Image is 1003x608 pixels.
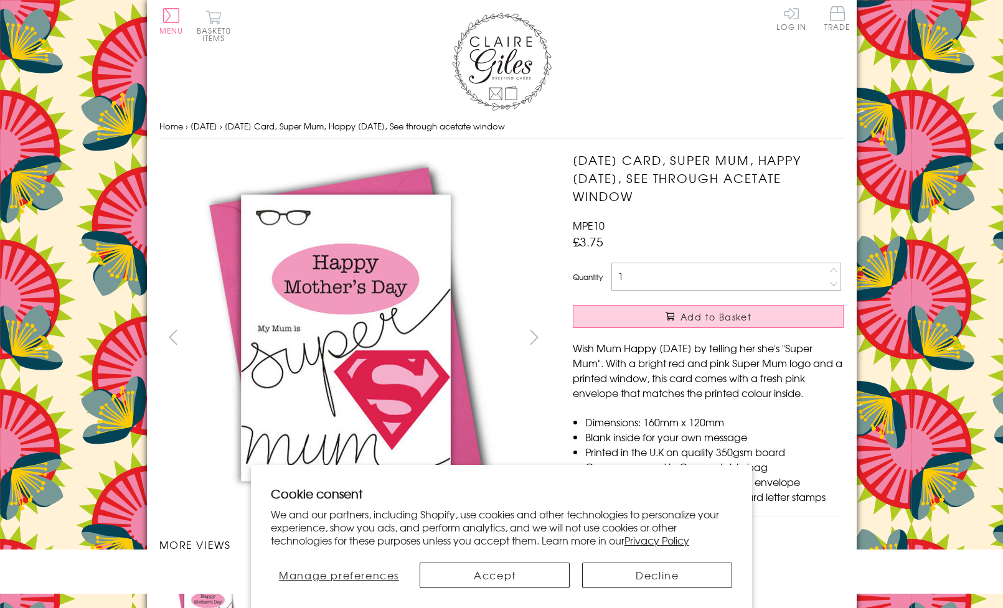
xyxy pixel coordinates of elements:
[225,120,505,132] span: [DATE] Card, Super Mum, Happy [DATE], See through acetate window
[220,120,222,132] span: ›
[776,6,806,30] a: Log In
[624,533,689,548] a: Privacy Policy
[271,563,408,588] button: Manage preferences
[585,444,844,459] li: Printed in the U.K on quality 350gsm board
[582,563,732,588] button: Decline
[573,305,844,328] button: Add to Basket
[279,568,399,582] span: Manage preferences
[191,120,217,132] a: [DATE]
[824,6,850,33] a: Trade
[520,323,548,351] button: next
[680,311,751,323] span: Add to Basket
[159,8,184,34] button: Menu
[585,459,844,474] li: Comes wrapped in Compostable bag
[824,6,850,30] span: Trade
[159,151,532,525] img: Mother's Day Card, Super Mum, Happy Mother's Day, See through acetate window
[271,508,733,546] p: We and our partners, including Shopify, use cookies and other technologies to personalize your ex...
[159,323,187,351] button: prev
[159,25,184,36] span: Menu
[585,414,844,429] li: Dimensions: 160mm x 120mm
[159,120,183,132] a: Home
[573,151,844,205] h1: [DATE] Card, Super Mum, Happy [DATE], See through acetate window
[573,271,603,283] label: Quantity
[452,12,552,111] img: Claire Giles Greetings Cards
[271,485,733,502] h2: Cookie consent
[159,537,549,552] h3: More views
[202,25,231,44] span: 0 items
[420,563,570,588] button: Accept
[159,114,844,139] nav: breadcrumbs
[573,218,605,233] span: MPE10
[573,340,844,400] p: Wish Mum Happy [DATE] by telling her she's "Super Mum". With a bright red and pink Super Mum logo...
[186,120,188,132] span: ›
[548,151,921,525] img: Mother's Day Card, Super Mum, Happy Mother's Day, See through acetate window
[573,233,603,250] span: £3.75
[197,10,231,42] button: Basket0 items
[585,429,844,444] li: Blank inside for your own message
